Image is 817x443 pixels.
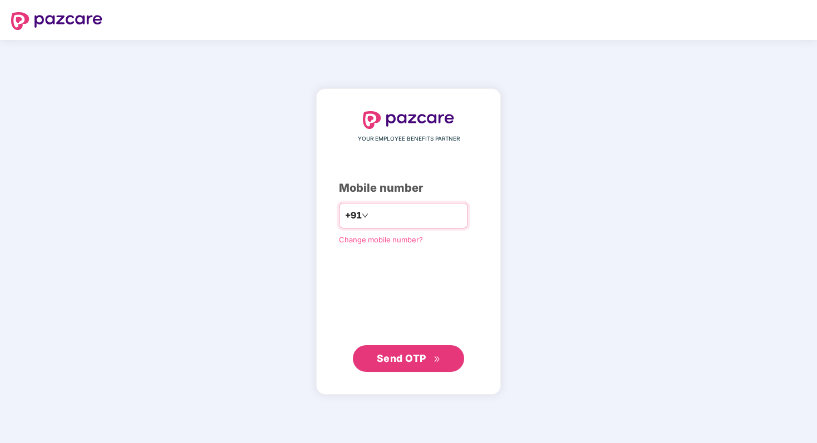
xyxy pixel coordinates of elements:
[353,345,464,372] button: Send OTPdouble-right
[345,208,362,222] span: +91
[377,352,426,364] span: Send OTP
[434,356,441,363] span: double-right
[363,111,454,129] img: logo
[11,12,102,30] img: logo
[358,135,460,143] span: YOUR EMPLOYEE BENEFITS PARTNER
[362,212,368,219] span: down
[339,180,478,197] div: Mobile number
[339,235,423,244] a: Change mobile number?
